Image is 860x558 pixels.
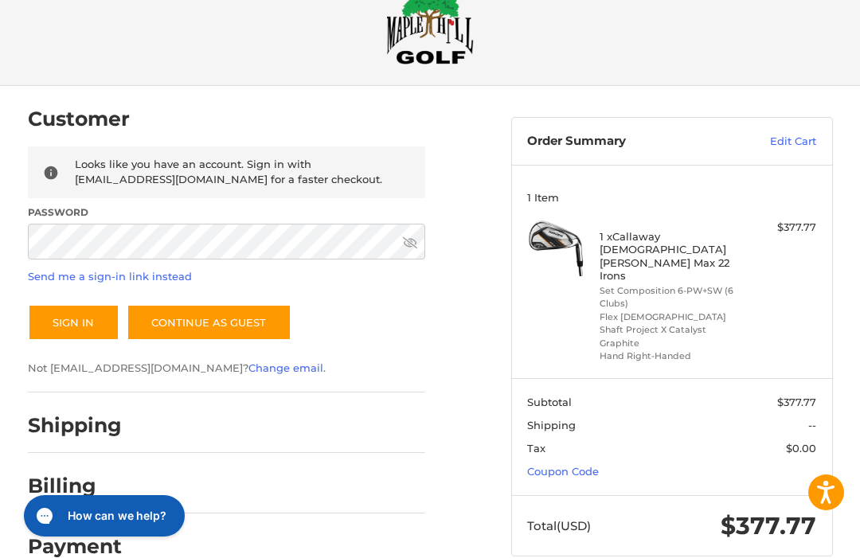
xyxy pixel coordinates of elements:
span: Subtotal [527,396,572,408]
a: Change email [248,361,323,374]
span: -- [808,419,816,431]
span: Shipping [527,419,576,431]
a: Edit Cart [724,134,816,150]
span: Looks like you have an account. Sign in with [EMAIL_ADDRESS][DOMAIN_NAME] for a faster checkout. [75,158,382,186]
a: Continue as guest [127,304,291,341]
h3: Order Summary [527,134,724,150]
li: Set Composition 6-PW+SW (6 Clubs) [600,284,741,310]
li: Shaft Project X Catalyst Graphite [600,323,741,349]
p: Not [EMAIL_ADDRESS][DOMAIN_NAME]? . [28,361,425,377]
a: Send me a sign-in link instead [28,270,192,283]
h2: Customer [28,107,130,131]
span: $377.77 [777,396,816,408]
button: Sign In [28,304,119,341]
iframe: Gorgias live chat messenger [16,490,190,542]
div: $377.77 [744,220,816,236]
h2: Shipping [28,413,122,438]
h4: 1 x Callaway [DEMOGRAPHIC_DATA] [PERSON_NAME] Max 22 Irons [600,230,741,282]
h3: 1 Item [527,191,816,204]
label: Password [28,205,425,220]
li: Hand Right-Handed [600,349,741,363]
h2: Billing [28,474,121,498]
li: Flex [DEMOGRAPHIC_DATA] [600,310,741,324]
